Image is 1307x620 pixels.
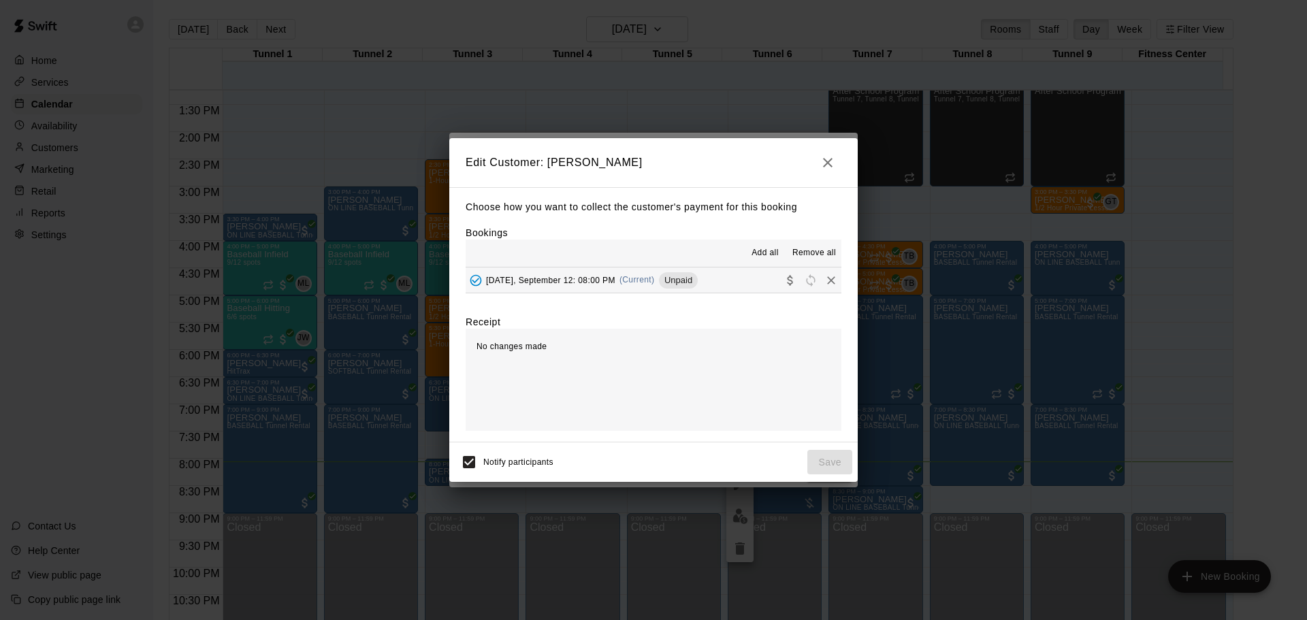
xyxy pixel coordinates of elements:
[752,246,779,260] span: Add all
[659,275,698,285] span: Unpaid
[449,138,858,187] h2: Edit Customer: [PERSON_NAME]
[466,199,841,216] p: Choose how you want to collect the customer's payment for this booking
[466,267,841,293] button: Added - Collect Payment[DATE], September 12: 08:00 PM(Current)UnpaidCollect paymentRescheduleRemove
[780,274,801,284] span: Collect payment
[743,242,787,264] button: Add all
[619,275,655,284] span: (Current)
[801,274,821,284] span: Reschedule
[466,315,500,329] label: Receipt
[483,457,553,467] span: Notify participants
[466,270,486,291] button: Added - Collect Payment
[486,275,615,284] span: [DATE], September 12: 08:00 PM
[787,242,841,264] button: Remove all
[792,246,836,260] span: Remove all
[821,274,841,284] span: Remove
[466,227,508,238] label: Bookings
[477,342,547,351] span: No changes made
